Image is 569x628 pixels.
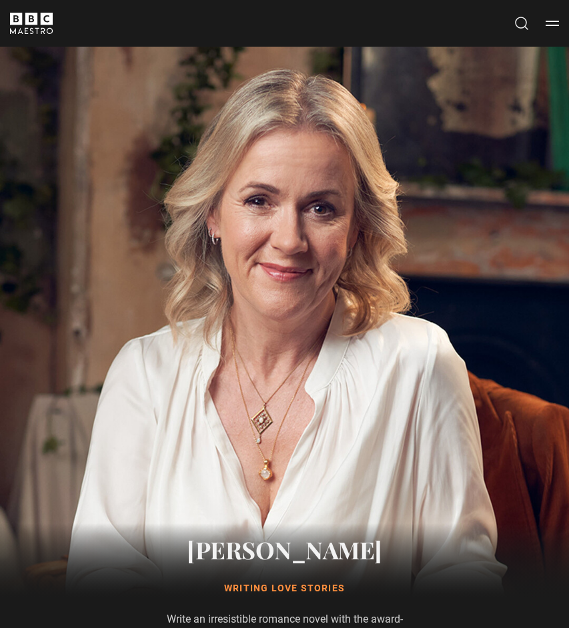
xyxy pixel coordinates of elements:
h1: Writing Love Stories [151,582,418,595]
h2: [PERSON_NAME] [151,533,418,566]
button: Toggle navigation [546,17,559,30]
svg: BBC Maestro [10,13,53,34]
